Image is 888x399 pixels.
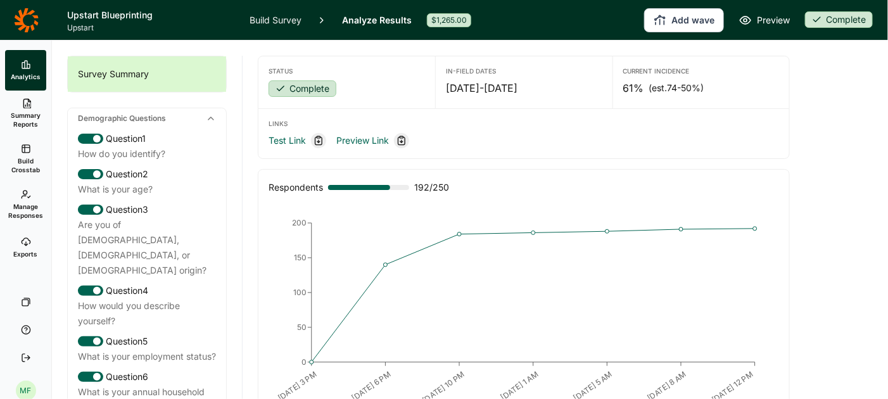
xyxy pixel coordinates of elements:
[292,218,307,227] tspan: 200
[336,133,389,148] a: Preview Link
[5,182,46,227] a: Manage Responses
[68,108,226,129] div: Demographic Questions
[293,288,307,297] tspan: 100
[67,8,234,23] h1: Upstart Blueprinting
[427,13,471,27] div: $1,265.00
[78,334,216,349] div: Question 5
[269,80,336,97] div: Complete
[5,227,46,268] a: Exports
[78,217,216,278] div: Are you of [DEMOGRAPHIC_DATA], [DEMOGRAPHIC_DATA], or [DEMOGRAPHIC_DATA] origin?
[446,80,602,96] div: [DATE] - [DATE]
[8,202,43,220] span: Manage Responses
[805,11,873,29] button: Complete
[5,136,46,182] a: Build Crosstab
[446,66,602,75] div: In-Field Dates
[297,322,307,332] tspan: 50
[739,13,790,28] a: Preview
[78,369,216,384] div: Question 6
[805,11,873,28] div: Complete
[649,82,704,94] span: (est. 74-50% )
[78,283,216,298] div: Question 4
[10,156,41,174] span: Build Crosstab
[414,180,449,195] span: 192 / 250
[301,357,307,367] tspan: 0
[68,56,226,92] div: Survey Summary
[623,66,779,75] div: Current Incidence
[394,133,409,148] div: Copy link
[311,133,326,148] div: Copy link
[78,167,216,182] div: Question 2
[269,66,425,75] div: Status
[67,23,234,33] span: Upstart
[78,146,216,161] div: How do you identify?
[644,8,724,32] button: Add wave
[78,202,216,217] div: Question 3
[269,180,323,195] div: Respondents
[11,72,41,81] span: Analytics
[294,253,307,262] tspan: 150
[269,80,336,98] button: Complete
[78,298,216,329] div: How would you describe yourself?
[10,111,41,129] span: Summary Reports
[78,349,216,364] div: What is your employment status?
[5,91,46,136] a: Summary Reports
[269,119,779,128] div: Links
[78,182,216,197] div: What is your age?
[78,131,216,146] div: Question 1
[14,250,38,258] span: Exports
[5,50,46,91] a: Analytics
[757,13,790,28] span: Preview
[269,133,306,148] a: Test Link
[623,80,644,96] span: 61%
